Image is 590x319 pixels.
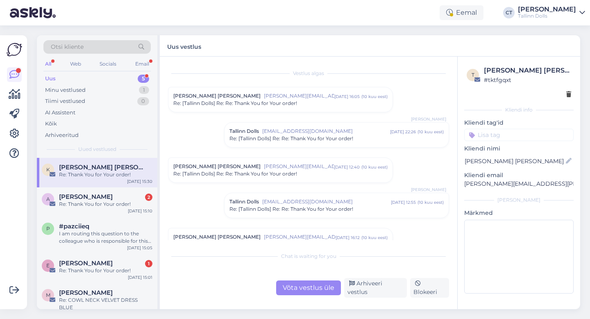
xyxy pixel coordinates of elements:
[464,118,574,127] p: Kliendi tag'id
[411,187,446,193] span: [PERSON_NAME]
[145,194,152,201] div: 2
[464,196,574,204] div: [PERSON_NAME]
[229,205,353,213] span: Re: [Tallinn Dolls] Re: Re: Thank You for Your order!
[264,163,334,170] span: [PERSON_NAME][EMAIL_ADDRESS][PERSON_NAME][DOMAIN_NAME]
[464,171,574,180] p: Kliendi email
[59,201,152,208] div: Re: Thank You for Your order!
[45,131,79,139] div: Arhiveeritud
[59,164,144,171] span: Kristi Leping
[173,163,261,170] span: [PERSON_NAME] [PERSON_NAME]
[59,260,113,267] span: Ester Lokko
[7,42,22,57] img: Askly Logo
[59,223,89,230] span: #pazciieq
[390,129,416,135] div: [DATE] 22:26
[264,92,334,100] span: [PERSON_NAME][EMAIL_ADDRESS][PERSON_NAME][DOMAIN_NAME]
[484,75,571,84] div: # tktfgqxt
[361,235,388,241] div: ( 10 kuu eest )
[334,164,360,170] div: [DATE] 12:40
[128,208,152,214] div: [DATE] 15:10
[45,97,85,105] div: Tiimi vestlused
[518,13,576,19] div: Tallinn Dolls
[464,209,574,217] p: Märkmed
[418,129,444,135] div: ( 10 kuu eest )
[410,278,449,298] div: Blokeeri
[59,289,113,296] span: Mirjam Lauringson
[336,235,360,241] div: [DATE] 16:12
[46,166,50,173] span: K
[59,296,152,311] div: Re: COWL NECK VELVET DRESS BLUE
[127,245,152,251] div: [DATE] 15:05
[262,128,390,135] span: [EMAIL_ADDRESS][DOMAIN_NAME]
[276,280,341,295] div: Võta vestlus üle
[46,262,50,269] span: E
[78,146,116,153] span: Uued vestlused
[173,92,261,100] span: [PERSON_NAME] [PERSON_NAME]
[59,171,152,178] div: Re: Thank You for Your order!
[361,93,388,100] div: ( 10 kuu eest )
[484,66,571,75] div: [PERSON_NAME] [PERSON_NAME]
[45,86,86,94] div: Minu vestlused
[98,59,118,69] div: Socials
[138,75,149,83] div: 5
[334,93,360,100] div: [DATE] 16:05
[391,199,416,205] div: [DATE] 12:55
[128,274,152,280] div: [DATE] 15:01
[167,40,201,51] label: Uus vestlus
[46,292,50,298] span: M
[134,59,151,69] div: Email
[464,180,574,188] p: [PERSON_NAME][EMAIL_ADDRESS][PERSON_NAME][DOMAIN_NAME]
[59,267,152,274] div: Re: Thank You for Your order!
[464,129,574,141] input: Lisa tag
[440,5,483,20] div: Eemal
[137,97,149,105] div: 0
[46,196,50,202] span: A
[173,170,297,178] span: Re: [Tallinn Dolls] Re: Re: Thank You for Your order!
[51,43,84,51] span: Otsi kliente
[229,128,259,135] span: Tallinn Dolls
[229,198,259,205] span: Tallinn Dolls
[168,253,449,260] div: Chat is waiting for you
[344,278,407,298] div: Arhiveeri vestlus
[361,164,388,170] div: ( 10 kuu eest )
[173,233,261,241] span: [PERSON_NAME] [PERSON_NAME]
[127,178,152,185] div: [DATE] 15:30
[262,198,391,205] span: [EMAIL_ADDRESS][DOMAIN_NAME]
[464,144,574,153] p: Kliendi nimi
[45,109,75,117] div: AI Assistent
[465,157,564,166] input: Lisa nimi
[264,233,336,241] span: [PERSON_NAME][EMAIL_ADDRESS][PERSON_NAME][DOMAIN_NAME]
[418,199,444,205] div: ( 10 kuu eest )
[411,116,446,122] span: [PERSON_NAME]
[145,260,152,267] div: 1
[464,106,574,114] div: Kliendi info
[68,59,83,69] div: Web
[45,75,56,83] div: Uus
[139,86,149,94] div: 1
[59,193,113,201] span: Aili Piirak
[503,7,515,18] div: CT
[518,6,576,13] div: [PERSON_NAME]
[229,135,353,142] span: Re: [Tallinn Dolls] Re: Re: Thank You for Your order!
[59,230,152,245] div: I am routing this question to the colleague who is responsible for this topic. The reply might ta...
[173,100,297,107] span: Re: [Tallinn Dolls] Re: Re: Thank You for Your order!
[43,59,53,69] div: All
[168,70,449,77] div: Vestlus algas
[46,226,50,232] span: p
[518,6,585,19] a: [PERSON_NAME]Tallinn Dolls
[472,72,474,78] span: t
[45,120,57,128] div: Kõik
